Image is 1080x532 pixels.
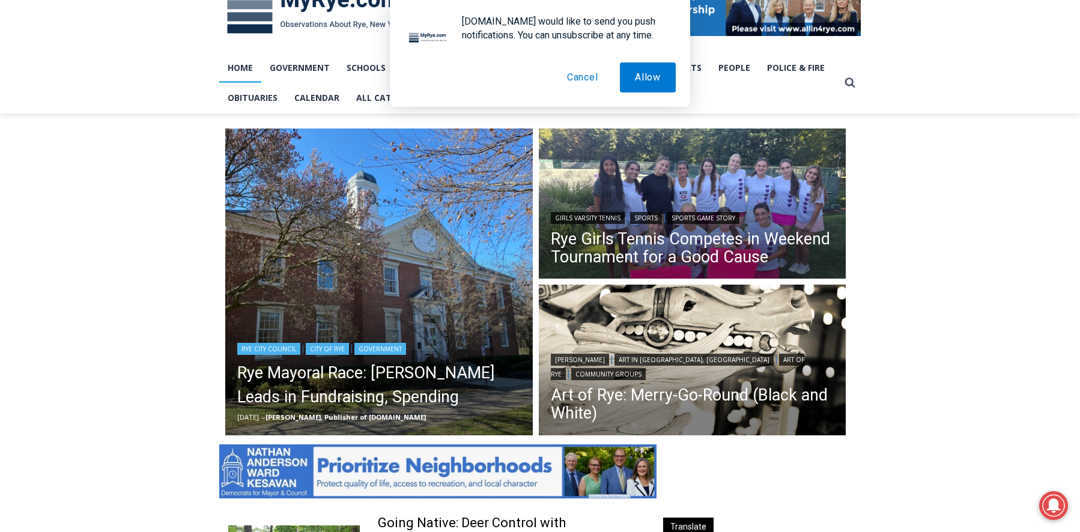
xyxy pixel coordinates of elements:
[620,62,676,92] button: Allow
[314,119,557,147] span: Intern @ [DOMAIN_NAME]
[551,354,609,366] a: [PERSON_NAME]
[452,14,676,42] div: [DOMAIN_NAME] would like to send you push notifications. You can unsubscribe at any time.
[551,212,625,224] a: Girls Varsity Tennis
[1,1,120,119] img: s_800_29ca6ca9-f6cc-433c-a631-14f6620ca39b.jpeg
[539,128,846,282] a: Read More Rye Girls Tennis Competes in Weekend Tournament for a Good Cause
[237,413,259,422] time: [DATE]
[303,1,568,116] div: "[PERSON_NAME] and I covered the [DATE] Parade, which was a really eye opening experience as I ha...
[667,212,739,224] a: Sports Game Story
[551,210,834,224] div: | |
[551,230,834,266] a: Rye Girls Tennis Competes in Weekend Tournament for a Good Cause
[306,343,349,355] a: City of Rye
[289,116,582,150] a: Intern @ [DOMAIN_NAME]
[10,121,160,148] h4: [PERSON_NAME] Read Sanctuary Fall Fest: [DATE]
[135,101,138,113] div: /
[551,354,804,380] a: Art of Rye
[551,351,834,380] div: | | |
[237,340,521,355] div: | |
[551,386,834,422] a: Art of Rye: Merry-Go-Round (Black and White)
[539,285,846,438] img: [PHOTO: Merry-Go-Round (Black and White). Lights blur in the background as the horses spin. By Jo...
[225,128,533,436] img: Rye City Hall Rye, NY
[354,343,406,355] a: Government
[404,14,452,62] img: notification icon
[237,343,300,355] a: Rye City Council
[126,35,174,98] div: Co-sponsored by Westchester County Parks
[539,128,846,282] img: (PHOTO: The top Rye Girls Varsity Tennis team poses after the Georgia Williams Memorial Scholarsh...
[262,413,265,422] span: –
[614,354,774,366] a: Art in [GEOGRAPHIC_DATA], [GEOGRAPHIC_DATA]
[141,101,146,113] div: 6
[630,212,662,224] a: Sports
[552,62,613,92] button: Cancel
[1,119,180,150] a: [PERSON_NAME] Read Sanctuary Fall Fest: [DATE]
[126,101,132,113] div: 1
[225,128,533,436] a: Read More Rye Mayoral Race: Henderson Leads in Fundraising, Spending
[539,285,846,438] a: Read More Art of Rye: Merry-Go-Round (Black and White)
[237,361,521,409] a: Rye Mayoral Race: [PERSON_NAME] Leads in Fundraising, Spending
[265,413,426,422] a: [PERSON_NAME], Publisher of [DOMAIN_NAME]
[571,368,646,380] a: Community Groups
